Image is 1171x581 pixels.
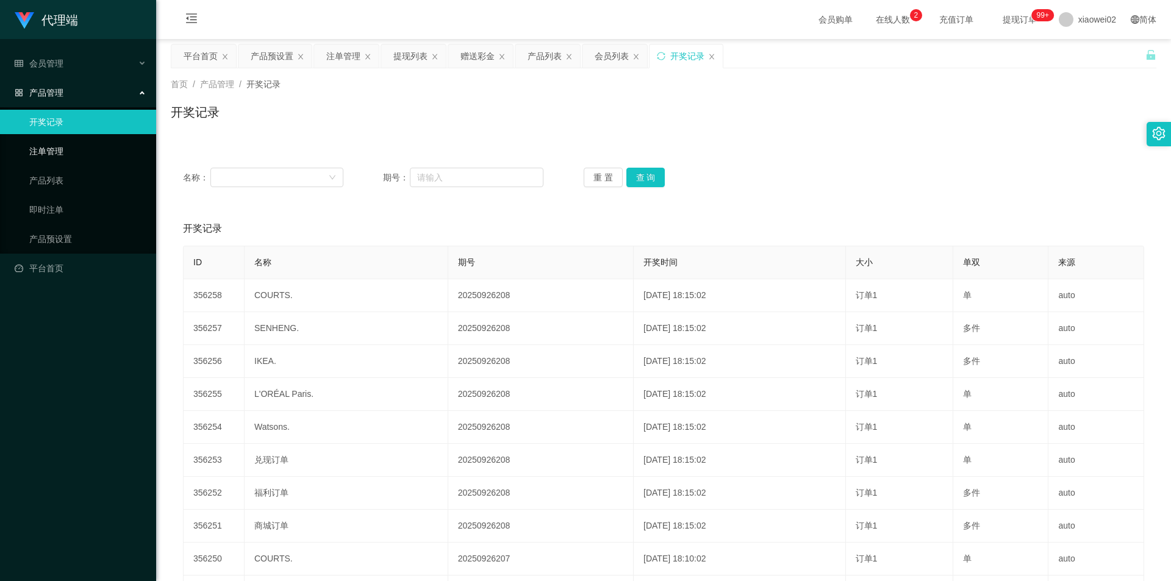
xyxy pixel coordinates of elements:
td: [DATE] 18:15:02 [634,378,846,411]
td: auto [1048,444,1144,477]
td: 356257 [184,312,245,345]
i: 图标: sync [657,52,665,60]
i: 图标: close [364,53,371,60]
span: 单 [963,455,972,465]
i: 图标: close [221,53,229,60]
span: 在线人数 [870,15,916,24]
span: 订单1 [856,422,878,432]
span: 开奖时间 [643,257,678,267]
td: 20250926208 [448,477,634,510]
span: 订单1 [856,290,878,300]
td: IKEA. [245,345,448,378]
span: 产品管理 [15,88,63,98]
span: 提现订单 [997,15,1043,24]
td: [DATE] 18:15:02 [634,312,846,345]
span: 首页 [171,79,188,89]
span: 订单1 [856,455,878,465]
div: 赠送彩金 [460,45,495,68]
span: 期号： [383,171,410,184]
td: 20250926208 [448,345,634,378]
span: 来源 [1058,257,1075,267]
span: 单 [963,389,972,399]
td: auto [1048,378,1144,411]
td: auto [1048,411,1144,444]
button: 查 询 [626,168,665,187]
i: 图标: down [329,174,336,182]
td: 356254 [184,411,245,444]
div: 会员列表 [595,45,629,68]
i: 图标: close [498,53,506,60]
a: 产品列表 [29,168,146,193]
td: 20250926208 [448,510,634,543]
a: 产品预设置 [29,227,146,251]
span: 充值订单 [933,15,979,24]
div: 平台首页 [184,45,218,68]
td: auto [1048,279,1144,312]
span: 单 [963,554,972,563]
td: 356256 [184,345,245,378]
span: 开奖记录 [246,79,281,89]
td: 20250926208 [448,444,634,477]
span: 开奖记录 [183,221,222,236]
td: 20250926208 [448,279,634,312]
span: 会员管理 [15,59,63,68]
span: 订单1 [856,554,878,563]
td: COURTS. [245,543,448,576]
td: [DATE] 18:15:02 [634,510,846,543]
td: [DATE] 18:15:02 [634,477,846,510]
span: 订单1 [856,521,878,530]
a: 图标: dashboard平台首页 [15,256,146,280]
div: 产品预设置 [251,45,293,68]
span: 多件 [963,488,980,497]
td: auto [1048,510,1144,543]
div: 产品列表 [528,45,562,68]
td: 356255 [184,378,245,411]
span: 大小 [856,257,873,267]
span: 多件 [963,521,980,530]
span: 订单1 [856,389,878,399]
td: [DATE] 18:15:02 [634,411,846,444]
span: 订单1 [856,323,878,333]
td: L'ORÉAL Paris. [245,378,448,411]
i: 图标: global [1131,15,1139,24]
span: 订单1 [856,356,878,366]
td: 356251 [184,510,245,543]
span: 多件 [963,356,980,366]
span: 名称 [254,257,271,267]
img: logo.9652507e.png [15,12,34,29]
span: 名称： [183,171,210,184]
td: [DATE] 18:15:02 [634,444,846,477]
a: 开奖记录 [29,110,146,134]
td: auto [1048,543,1144,576]
input: 请输入 [410,168,543,187]
td: 商城订单 [245,510,448,543]
td: 20250926208 [448,411,634,444]
i: 图标: setting [1152,127,1166,140]
span: 期号 [458,257,475,267]
a: 注单管理 [29,139,146,163]
div: 提现列表 [393,45,428,68]
i: 图标: unlock [1145,49,1156,60]
td: auto [1048,477,1144,510]
td: 356258 [184,279,245,312]
i: 图标: menu-fold [171,1,212,40]
h1: 代理端 [41,1,78,40]
a: 即时注单 [29,198,146,222]
td: 20250926207 [448,543,634,576]
span: 多件 [963,323,980,333]
td: 兑现订单 [245,444,448,477]
td: auto [1048,345,1144,378]
span: 产品管理 [200,79,234,89]
sup: 1208 [1032,9,1054,21]
sup: 2 [910,9,922,21]
td: 356252 [184,477,245,510]
span: 单双 [963,257,980,267]
span: 单 [963,290,972,300]
td: SENHENG. [245,312,448,345]
td: COURTS. [245,279,448,312]
td: [DATE] 18:15:02 [634,345,846,378]
span: / [239,79,242,89]
td: Watsons. [245,411,448,444]
div: 注单管理 [326,45,360,68]
i: 图标: close [632,53,640,60]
